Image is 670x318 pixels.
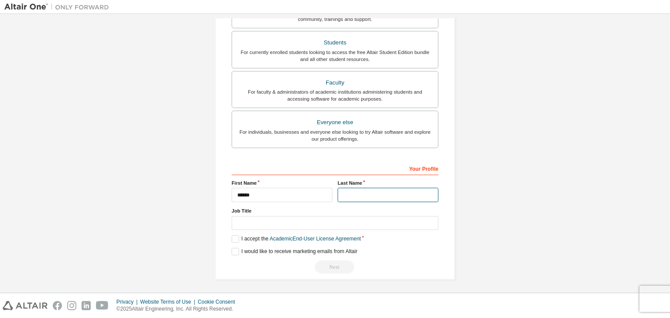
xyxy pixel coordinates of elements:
div: Cookie Consent [198,298,240,305]
div: Read and acccept EULA to continue [232,260,438,274]
label: First Name [232,179,332,186]
div: Everyone else [237,116,433,129]
img: instagram.svg [67,301,76,310]
label: I accept the [232,235,361,243]
div: For faculty & administrators of academic institutions administering students and accessing softwa... [237,88,433,102]
label: I would like to receive marketing emails from Altair [232,248,357,255]
div: Faculty [237,77,433,89]
div: For currently enrolled students looking to access the free Altair Student Edition bundle and all ... [237,49,433,63]
img: facebook.svg [53,301,62,310]
label: Last Name [338,179,438,186]
div: Website Terms of Use [140,298,198,305]
div: For individuals, businesses and everyone else looking to try Altair software and explore our prod... [237,129,433,142]
img: linkedin.svg [82,301,91,310]
div: Your Profile [232,161,438,175]
label: Job Title [232,207,438,214]
img: Altair One [4,3,113,11]
div: Privacy [116,298,140,305]
p: © 2025 Altair Engineering, Inc. All Rights Reserved. [116,305,240,313]
a: Academic End-User License Agreement [270,236,361,242]
img: altair_logo.svg [3,301,48,310]
img: youtube.svg [96,301,109,310]
div: Students [237,37,433,49]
